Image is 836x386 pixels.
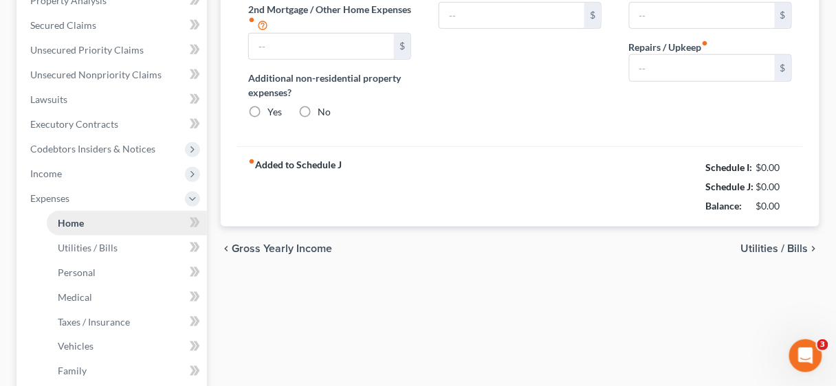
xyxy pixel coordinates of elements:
[808,243,819,254] i: chevron_right
[706,200,742,212] strong: Balance:
[30,93,67,105] span: Lawsuits
[249,34,394,60] input: --
[19,112,207,137] a: Executory Contracts
[439,3,584,29] input: --
[30,192,69,204] span: Expenses
[630,55,775,81] input: --
[30,44,144,56] span: Unsecured Priority Claims
[817,339,828,350] span: 3
[58,242,118,253] span: Utilities / Bills
[775,3,791,29] div: $
[221,243,332,254] button: chevron_left Gross Yearly Income
[248,71,411,100] label: Additional non-residential property expenses?
[47,310,207,334] a: Taxes / Insurance
[30,118,118,130] span: Executory Contracts
[30,168,62,179] span: Income
[30,19,96,31] span: Secured Claims
[706,161,753,173] strong: Schedule I:
[47,334,207,359] a: Vehicles
[756,199,793,213] div: $0.00
[248,2,411,33] label: 2nd Mortgage / Other Home Expenses
[741,243,819,254] button: Utilities / Bills chevron_right
[248,16,255,23] i: fiber_manual_record
[267,105,282,119] label: Yes
[756,180,793,194] div: $0.00
[58,316,130,328] span: Taxes / Insurance
[706,181,754,192] strong: Schedule J:
[30,143,155,155] span: Codebtors Insiders & Notices
[47,260,207,285] a: Personal
[741,243,808,254] span: Utilities / Bills
[19,87,207,112] a: Lawsuits
[584,3,601,29] div: $
[394,34,410,60] div: $
[318,105,331,119] label: No
[756,161,793,174] div: $0.00
[58,217,84,229] span: Home
[58,291,92,303] span: Medical
[58,341,93,352] span: Vehicles
[58,365,87,377] span: Family
[47,211,207,236] a: Home
[19,13,207,38] a: Secured Claims
[248,158,342,216] strong: Added to Schedule J
[232,243,332,254] span: Gross Yearly Income
[58,266,96,278] span: Personal
[630,3,775,29] input: --
[30,69,162,80] span: Unsecured Nonpriority Claims
[248,158,255,165] i: fiber_manual_record
[221,243,232,254] i: chevron_left
[789,339,822,372] iframe: Intercom live chat
[47,236,207,260] a: Utilities / Bills
[629,40,709,54] label: Repairs / Upkeep
[19,38,207,63] a: Unsecured Priority Claims
[47,285,207,310] a: Medical
[702,40,709,47] i: fiber_manual_record
[19,63,207,87] a: Unsecured Nonpriority Claims
[47,359,207,384] a: Family
[775,55,791,81] div: $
